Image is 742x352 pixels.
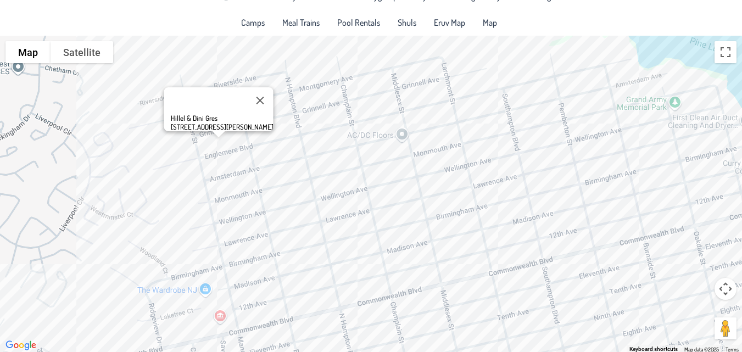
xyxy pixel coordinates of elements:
[276,14,326,31] a: Meal Trains
[391,14,423,31] a: Shuls
[715,317,737,339] button: Drag Pegman onto the map to open Street View
[434,18,465,27] span: Eruv Map
[331,14,387,31] a: Pool Rentals
[398,18,416,27] span: Shuls
[51,41,113,63] button: Show satellite imagery
[715,278,737,300] button: Map camera controls
[247,87,273,114] button: Close
[483,18,497,27] span: Map
[282,18,320,27] span: Meal Trains
[241,18,265,27] span: Camps
[235,14,271,31] a: Camps
[715,41,737,63] button: Toggle fullscreen view
[427,14,472,31] a: Eruv Map
[476,14,504,31] a: Map
[5,41,51,63] button: Show street map
[170,114,273,131] div: Hillel & Dini Gres [STREET_ADDRESS][PERSON_NAME]
[337,18,380,27] span: Pool Rentals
